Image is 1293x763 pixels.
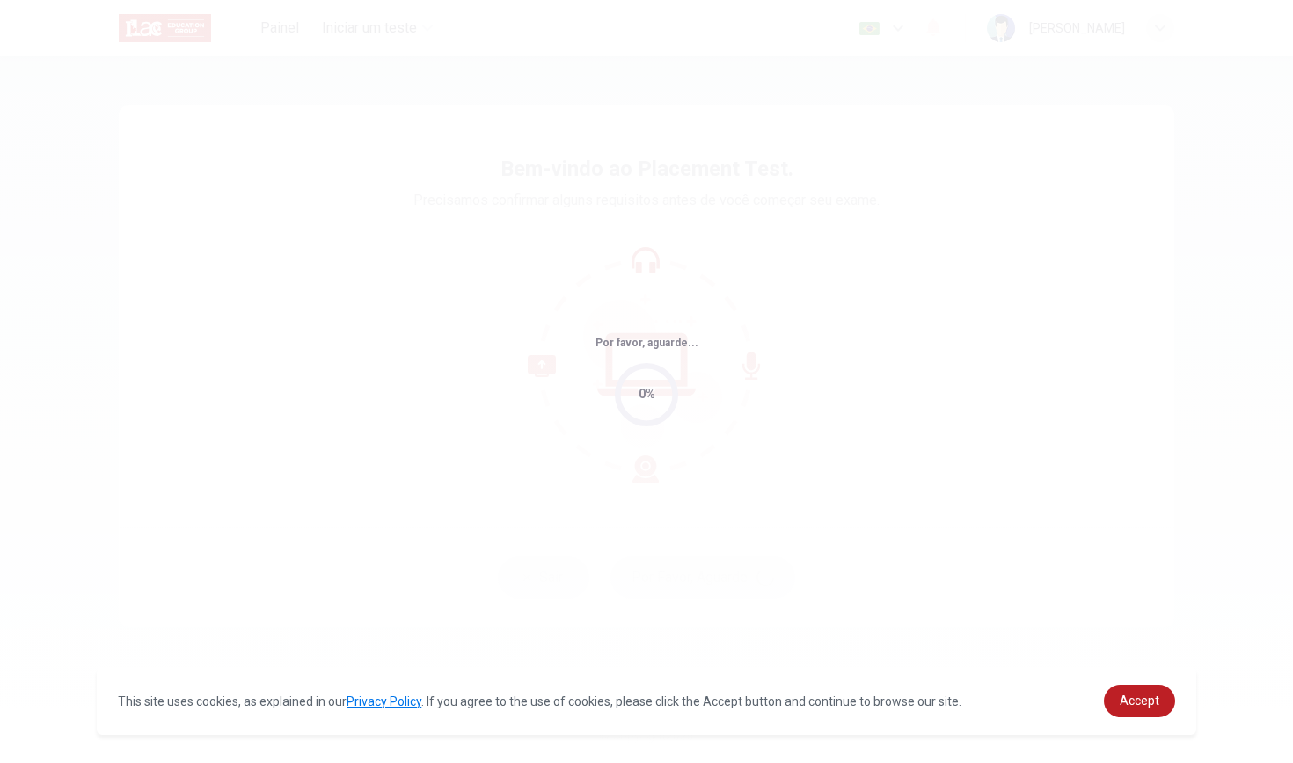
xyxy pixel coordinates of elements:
[1104,685,1175,717] a: dismiss cookie message
[1120,694,1159,708] span: Accept
[347,694,421,708] a: Privacy Policy
[118,694,961,708] span: This site uses cookies, as explained in our . If you agree to the use of cookies, please click th...
[595,337,698,349] span: Por favor, aguarde...
[97,667,1196,735] div: cookieconsent
[639,384,655,404] div: 0%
